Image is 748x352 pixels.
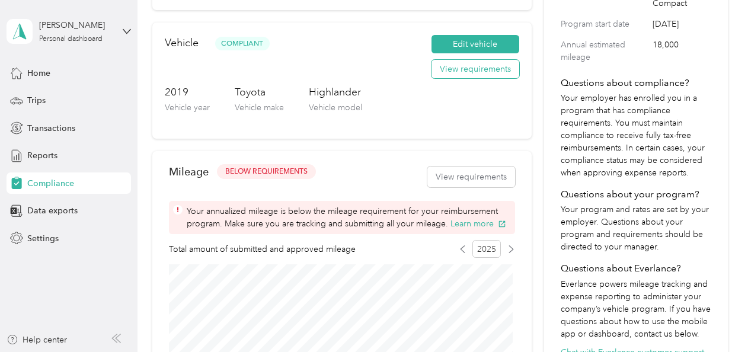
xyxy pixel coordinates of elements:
[561,76,711,90] h4: Questions about compliance?
[472,240,501,258] span: 2025
[431,60,519,79] button: View requirements
[27,149,57,162] span: Reports
[431,35,519,54] button: Edit vehicle
[561,39,648,63] label: Annual estimated mileage
[27,232,59,245] span: Settings
[309,101,362,114] p: Vehicle model
[27,204,78,217] span: Data exports
[215,37,270,50] span: Compliant
[561,187,711,201] h4: Questions about your program?
[27,122,75,135] span: Transactions
[561,18,648,30] label: Program start date
[682,286,748,352] iframe: Everlance-gr Chat Button Frame
[27,67,50,79] span: Home
[225,167,308,177] span: BELOW REQUIREMENTS
[27,177,74,190] span: Compliance
[217,164,316,179] button: BELOW REQUIREMENTS
[165,35,199,51] h2: Vehicle
[235,101,284,114] p: Vehicle make
[7,334,67,346] button: Help center
[561,92,711,179] p: Your employer has enrolled you in a program that has compliance requirements. You must maintain c...
[309,85,362,100] h3: Highlander
[653,18,711,30] span: [DATE]
[561,278,711,340] p: Everlance powers mileage tracking and expense reporting to administer your company’s vehicle prog...
[39,19,113,31] div: [PERSON_NAME]
[27,94,46,107] span: Trips
[169,165,209,178] h2: Mileage
[561,261,711,276] h4: Questions about Everlance?
[165,101,210,114] p: Vehicle year
[450,217,506,230] button: Learn more
[39,36,103,43] div: Personal dashboard
[165,85,210,100] h3: 2019
[427,167,515,187] button: View requirements
[235,85,284,100] h3: Toyota
[653,39,711,63] span: 18,000
[169,243,356,255] span: Total amount of submitted and approved mileage
[561,203,711,253] p: Your program and rates are set by your employer. Questions about your program and requirements sh...
[187,205,511,230] span: Your annualized mileage is below the mileage requirement for your reimbursement program. Make sur...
